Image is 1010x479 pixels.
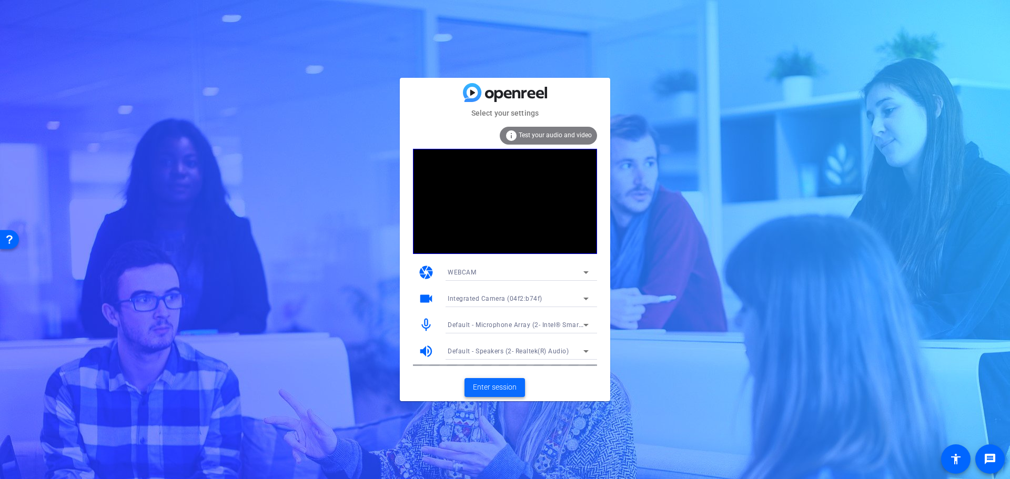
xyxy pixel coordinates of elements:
mat-icon: info [505,129,518,142]
span: Integrated Camera (04f2:b74f) [448,295,542,302]
mat-card-subtitle: Select your settings [400,107,610,119]
span: Enter session [473,382,517,393]
mat-icon: accessibility [950,453,962,465]
mat-icon: videocam [418,291,434,307]
span: Default - Speakers (2- Realtek(R) Audio) [448,348,569,355]
mat-icon: message [984,453,996,465]
span: Test your audio and video [519,131,592,139]
span: WEBCAM [448,269,476,276]
img: blue-gradient.svg [463,83,547,101]
span: Default - Microphone Array (2- Intel® Smart Sound Technology for Digital Microphones) [448,320,716,329]
mat-icon: camera [418,264,434,280]
button: Enter session [464,378,525,397]
mat-icon: volume_up [418,343,434,359]
mat-icon: mic_none [418,317,434,333]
